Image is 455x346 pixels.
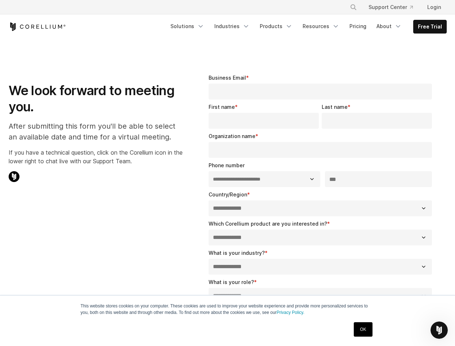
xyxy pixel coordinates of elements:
[210,20,254,33] a: Industries
[372,20,406,33] a: About
[354,322,372,337] a: OK
[81,303,375,316] p: This website stores cookies on your computer. These cookies are used to improve your website expe...
[166,20,209,33] a: Solutions
[209,279,254,285] span: What is your role?
[322,104,348,110] span: Last name
[209,133,255,139] span: Organization name
[209,162,245,168] span: Phone number
[9,121,183,142] p: After submitting this form you'll be able to select an available date and time for a virtual meet...
[209,250,265,256] span: What is your industry?
[414,20,446,33] a: Free Trial
[9,83,183,115] h1: We look forward to meeting you.
[209,221,327,227] span: Which Corellium product are you interested in?
[277,310,304,315] a: Privacy Policy.
[421,1,447,14] a: Login
[255,20,297,33] a: Products
[209,104,235,110] span: First name
[363,1,419,14] a: Support Center
[347,1,360,14] button: Search
[166,20,447,34] div: Navigation Menu
[9,171,19,182] img: Corellium Chat Icon
[9,22,66,31] a: Corellium Home
[209,75,246,81] span: Business Email
[298,20,344,33] a: Resources
[341,1,447,14] div: Navigation Menu
[9,148,183,165] p: If you have a technical question, click on the Corellium icon in the lower right to chat live wit...
[345,20,371,33] a: Pricing
[209,191,247,198] span: Country/Region
[431,321,448,339] iframe: Intercom live chat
